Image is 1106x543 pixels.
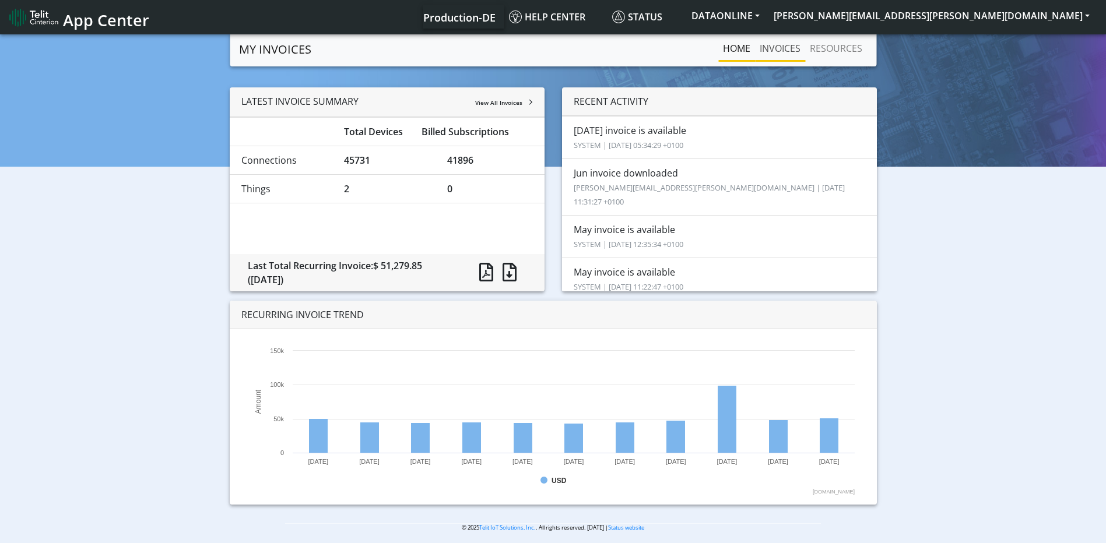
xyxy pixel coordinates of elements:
[423,5,495,29] a: Your current platform instance
[562,116,877,159] li: [DATE] invoice is available
[819,458,840,465] text: [DATE]
[233,153,336,167] div: Connections
[562,215,877,258] li: May invoice is available
[280,449,284,456] text: 0
[359,458,380,465] text: [DATE]
[254,389,262,414] text: Amount
[562,258,877,301] li: May invoice is available
[717,458,737,465] text: [DATE]
[438,182,542,196] div: 0
[475,98,522,107] span: View All Invoices
[373,259,422,272] span: $ 51,279.85
[504,5,608,29] a: Help center
[574,140,683,150] small: SYSTEM | [DATE] 05:34:29 +0100
[562,87,877,116] div: RECENT ACTIVITY
[270,381,284,388] text: 100k
[562,158,877,216] li: Jun invoice downloaded
[423,10,496,24] span: Production-DE
[612,10,625,23] img: status.svg
[552,477,567,485] text: USD
[608,5,684,29] a: Status
[239,259,461,287] div: Last Total Recurring Invoice:
[509,10,522,23] img: knowledge.svg
[608,524,644,531] a: Status website
[563,458,584,465] text: [DATE]
[438,153,542,167] div: 41896
[273,415,284,422] text: 50k
[767,5,1097,26] button: [PERSON_NAME][EMAIL_ADDRESS][PERSON_NAME][DOMAIN_NAME]
[335,153,438,167] div: 45731
[666,458,686,465] text: [DATE]
[718,37,755,60] a: Home
[684,5,767,26] button: DATAONLINE
[574,182,845,207] small: [PERSON_NAME][EMAIL_ADDRESS][PERSON_NAME][DOMAIN_NAME] | [DATE] 11:31:27 +0100
[9,5,148,30] a: App Center
[805,37,867,60] a: RESOURCES
[285,523,821,532] p: © 2025 . All rights reserved. [DATE] |
[768,458,788,465] text: [DATE]
[9,8,58,27] img: logo-telit-cinterion-gw-new.png
[461,458,482,465] text: [DATE]
[574,281,683,292] small: SYSTEM | [DATE] 11:22:47 +0100
[615,458,635,465] text: [DATE]
[574,239,683,249] small: SYSTEM | [DATE] 12:35:34 +0100
[233,182,336,196] div: Things
[612,10,662,23] span: Status
[813,489,855,495] text: [DOMAIN_NAME]
[230,301,877,329] div: RECURRING INVOICE TREND
[335,125,413,139] div: Total Devices
[413,125,542,139] div: Billed Subscriptions
[63,9,149,31] span: App Center
[512,458,533,465] text: [DATE]
[410,458,430,465] text: [DATE]
[479,524,536,531] a: Telit IoT Solutions, Inc.
[239,38,311,61] a: MY INVOICES
[248,273,452,287] div: ([DATE])
[270,347,284,354] text: 150k
[308,458,328,465] text: [DATE]
[335,182,438,196] div: 2
[755,37,805,60] a: INVOICES
[230,87,545,117] div: LATEST INVOICE SUMMARY
[509,10,585,23] span: Help center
